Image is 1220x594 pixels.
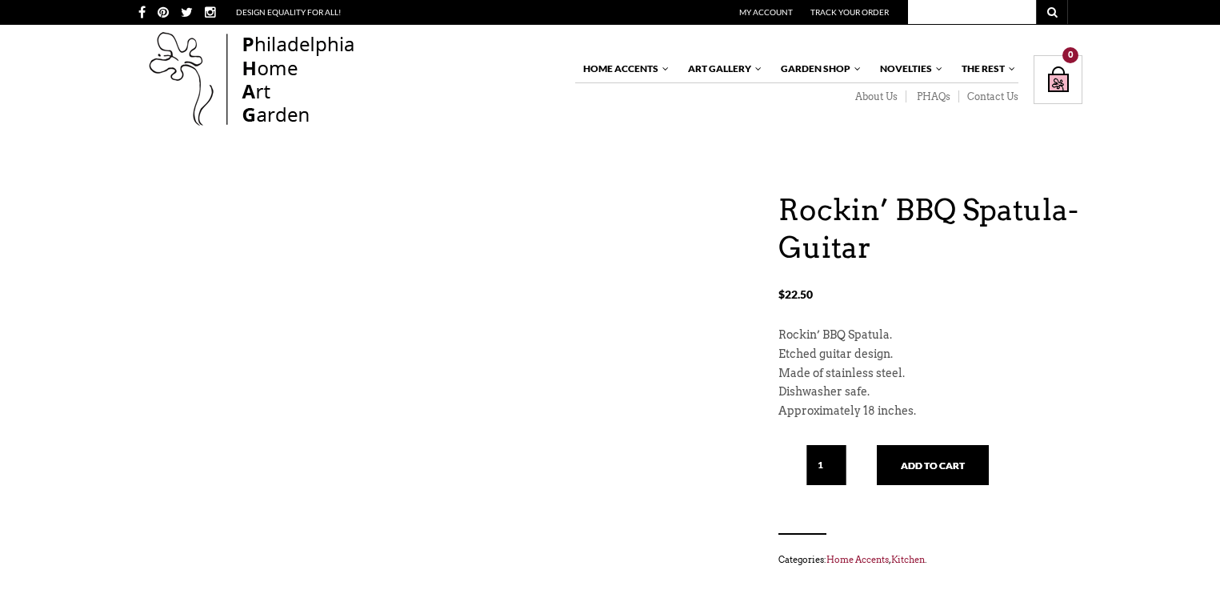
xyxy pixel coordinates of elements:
[575,55,670,82] a: Home Accents
[778,402,1082,421] p: Approximately 18 inches.
[778,551,1082,568] span: Categories: , .
[959,90,1018,103] a: Contact Us
[826,554,889,565] a: Home Accents
[778,191,1082,267] h1: Rockin’ BBQ Spatula- Guitar
[778,287,785,301] span: $
[778,326,1082,345] p: Rockin’ BBQ Spatula.
[778,364,1082,383] p: Made of stainless steel.
[1062,47,1078,63] div: 0
[872,55,944,82] a: Novelties
[680,55,763,82] a: Art Gallery
[778,287,813,301] bdi: 22.50
[778,383,1082,402] p: Dishwasher safe.
[806,445,846,485] input: Qty
[778,345,1082,364] p: Etched guitar design.
[739,7,793,17] a: My Account
[891,554,925,565] a: Kitchen
[954,55,1017,82] a: The Rest
[845,90,906,103] a: About Us
[773,55,862,82] a: Garden Shop
[810,7,889,17] a: Track Your Order
[906,90,959,103] a: PHAQs
[877,445,989,485] button: Add to cart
